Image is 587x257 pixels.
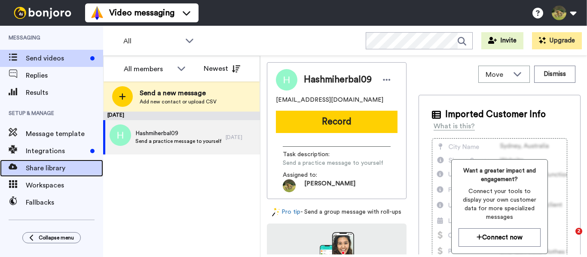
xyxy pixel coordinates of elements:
div: What is this? [434,121,475,131]
button: Collapse menu [22,232,81,243]
span: Want a greater impact and engagement? [459,166,541,184]
img: Image of Hashmiherbal09 [276,69,297,91]
img: bj-logo-header-white.svg [10,7,75,19]
div: All members [124,64,173,74]
span: Collapse menu [39,234,74,241]
span: Send a practice message to yourself [283,159,383,167]
span: Imported Customer Info [445,108,546,121]
span: Results [26,88,103,98]
span: Video messaging [109,7,174,19]
button: Dismiss [534,66,575,83]
div: - Send a group message with roll-ups [267,208,407,217]
button: Newest [197,60,247,77]
img: magic-wand.svg [272,208,280,217]
span: Integrations [26,146,87,156]
span: Send videos [26,53,87,63]
span: Replies [26,70,103,81]
span: Workspaces [26,180,103,190]
span: Share library [26,163,103,173]
button: Connect now [459,228,541,247]
span: Task description : [283,150,343,159]
a: Pro tip [272,208,300,217]
span: [PERSON_NAME] [304,179,355,192]
span: 2 [575,228,582,235]
span: Move [486,70,509,80]
span: Message template [26,129,103,139]
span: [EMAIL_ADDRESS][DOMAIN_NAME] [276,96,383,104]
span: Fallbacks [26,197,103,208]
span: Add new contact or upload CSV [140,98,217,105]
iframe: Intercom live chat [558,228,578,248]
span: Hashmiherbal09 [135,129,221,138]
img: vm-color.svg [90,6,104,20]
div: [DATE] [226,134,256,141]
img: h.png [110,124,131,146]
span: Connect your tools to display your own customer data for more specialized messages [459,187,541,221]
button: Invite [481,32,523,49]
span: Send a practice message to yourself [135,138,221,145]
button: Record [276,111,397,133]
span: Send a new message [140,88,217,98]
span: All [123,36,181,46]
span: Assigned to: [283,171,343,179]
button: Upgrade [532,32,582,49]
div: [DATE] [103,112,260,120]
img: ACg8ocJvcS6TeR2oDb-cqKm0CAGbpErLhA4kWwLBiJrU7FX7GqE=s96-c [283,179,296,192]
span: Hashmiherbal09 [304,73,372,86]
